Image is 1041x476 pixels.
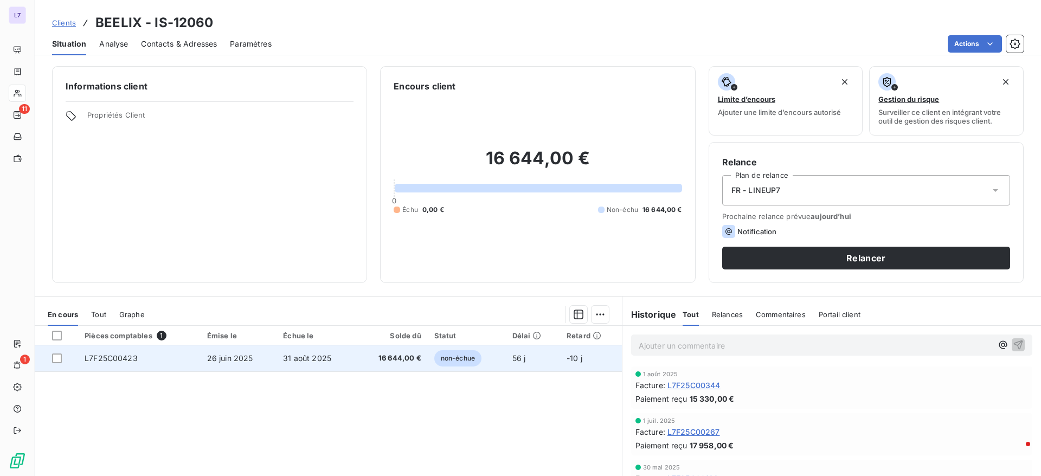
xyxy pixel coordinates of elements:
span: Graphe [119,310,145,319]
span: 0,00 € [422,205,444,215]
span: Paiement reçu [635,440,687,451]
span: 11 [19,104,30,114]
button: Relancer [722,247,1010,269]
span: Propriétés Client [87,111,354,126]
span: 1 juil. 2025 [643,417,676,424]
span: L7F25C00423 [85,353,138,363]
span: L7F25C00267 [667,426,720,438]
span: FR - LINEUP7 [731,185,781,196]
button: Actions [948,35,1002,53]
span: L7F25C00344 [667,379,721,391]
span: 16 644,00 € [642,205,682,215]
div: Statut [434,331,499,340]
span: 17 958,00 € [690,440,734,451]
span: 1 août 2025 [643,371,678,377]
span: Tout [683,310,699,319]
span: Portail client [819,310,860,319]
h3: BEELIX - IS-12060 [95,13,214,33]
div: L7 [9,7,26,24]
span: Relances [712,310,743,319]
span: Limite d’encours [718,95,775,104]
span: 30 mai 2025 [643,464,680,471]
h6: Historique [622,308,677,321]
span: Gestion du risque [878,95,939,104]
span: -10 j [567,353,582,363]
span: 1 [20,355,30,364]
span: Surveiller ce client en intégrant votre outil de gestion des risques client. [878,108,1014,125]
div: Délai [512,331,554,340]
span: Commentaires [756,310,806,319]
span: Contacts & Adresses [141,38,217,49]
span: non-échue [434,350,481,366]
h6: Encours client [394,80,455,93]
div: Émise le [207,331,271,340]
span: Paiement reçu [635,393,687,404]
img: Logo LeanPay [9,452,26,469]
span: En cours [48,310,78,319]
span: Notification [737,227,777,236]
span: Échu [402,205,418,215]
span: 15 330,00 € [690,393,735,404]
div: Retard [567,331,615,340]
span: Situation [52,38,86,49]
span: 1 [157,331,166,340]
a: Clients [52,17,76,28]
a: 11 [9,106,25,124]
div: Échue le [283,331,349,340]
span: Tout [91,310,106,319]
h6: Relance [722,156,1010,169]
span: Non-échu [607,205,638,215]
span: 56 j [512,353,526,363]
iframe: Intercom live chat [1004,439,1030,465]
span: aujourd’hui [811,212,851,221]
span: Analyse [99,38,128,49]
span: 26 juin 2025 [207,353,253,363]
span: 31 août 2025 [283,353,331,363]
span: Facture : [635,426,665,438]
h2: 16 644,00 € [394,147,682,180]
span: Facture : [635,379,665,391]
h6: Informations client [66,80,354,93]
span: Paramètres [230,38,272,49]
button: Limite d’encoursAjouter une limite d’encours autorisé [709,66,863,136]
span: Clients [52,18,76,27]
span: Ajouter une limite d’encours autorisé [718,108,841,117]
div: Solde dû [362,331,421,340]
button: Gestion du risqueSurveiller ce client en intégrant votre outil de gestion des risques client. [869,66,1024,136]
span: 16 644,00 € [362,353,421,364]
div: Pièces comptables [85,331,194,340]
span: 0 [392,196,396,205]
span: Prochaine relance prévue [722,212,1010,221]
